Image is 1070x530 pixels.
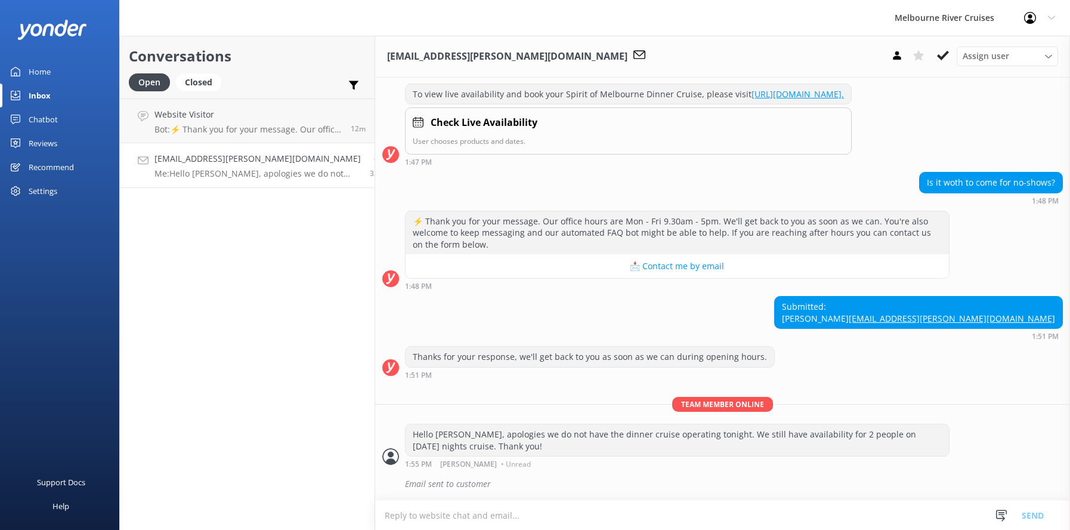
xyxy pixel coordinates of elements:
p: Me: Hello [PERSON_NAME], apologies we do not have the dinner cruise operating tonight. We still h... [154,168,361,179]
span: Assign user [963,50,1009,63]
div: 01:51pm 20-Aug-2025 (UTC +10:00) Australia/Sydney [405,371,775,379]
strong: 1:55 PM [405,461,432,468]
div: Settings [29,179,57,203]
div: 2025-08-20T03:59:21.880 [382,474,1063,494]
div: 01:47pm 20-Aug-2025 (UTC +10:00) Australia/Sydney [405,158,852,166]
span: 02:15pm 20-Aug-2025 (UTC +10:00) Australia/Sydney [351,124,366,134]
span: 01:55pm 20-Aug-2025 (UTC +10:00) Australia/Sydney [370,168,385,178]
div: 01:48pm 20-Aug-2025 (UTC +10:00) Australia/Sydney [919,196,1063,205]
span: • Unread [501,461,531,468]
div: Thanks for your response, we'll get back to you as soon as we can during opening hours. [406,347,774,367]
div: Inbox [29,84,51,107]
div: Submitted: [PERSON_NAME] [775,297,1062,328]
h3: [EMAIL_ADDRESS][PERSON_NAME][DOMAIN_NAME] [387,49,627,64]
div: Closed [176,73,221,91]
h2: Conversations [129,45,366,67]
button: 📩 Contact me by email [406,254,949,278]
a: [EMAIL_ADDRESS][PERSON_NAME][DOMAIN_NAME] [849,313,1055,324]
div: 01:48pm 20-Aug-2025 (UTC +10:00) Australia/Sydney [405,282,950,290]
div: Help [52,494,69,518]
div: Chatbot [29,107,58,131]
div: Assign User [957,47,1058,66]
div: Recommend [29,155,74,179]
div: Is it woth to come for no-shows? [920,172,1062,193]
a: Open [129,75,176,88]
a: Website VisitorBot:⚡ Thank you for your message. Our office hours are Mon - Fri 9.30am - 5pm. We'... [120,98,375,143]
div: ⚡ Thank you for your message. Our office hours are Mon - Fri 9.30am - 5pm. We'll get back to you ... [406,211,949,255]
h4: [EMAIL_ADDRESS][PERSON_NAME][DOMAIN_NAME] [154,152,361,165]
p: User chooses products and dates. [413,135,844,147]
h4: Website Visitor [154,108,342,121]
div: Home [29,60,51,84]
strong: 1:51 PM [405,372,432,379]
p: Bot: ⚡ Thank you for your message. Our office hours are Mon - Fri 9.30am - 5pm. We'll get back to... [154,124,342,135]
div: To view live availability and book your Spirit of Melbourne Dinner Cruise, please visit [406,84,851,104]
div: Open [129,73,170,91]
span: Team member online [672,397,773,412]
a: Closed [176,75,227,88]
a: [EMAIL_ADDRESS][PERSON_NAME][DOMAIN_NAME]Me:Hello [PERSON_NAME], apologies we do not have the din... [120,143,375,188]
strong: 1:48 PM [405,283,432,290]
img: yonder-white-logo.png [18,20,86,39]
div: Email sent to customer [405,474,1063,494]
div: Hello [PERSON_NAME], apologies we do not have the dinner cruise operating tonight. We still have ... [406,424,949,456]
div: Support Docs [37,470,85,494]
strong: 1:51 PM [1032,333,1059,340]
div: 01:55pm 20-Aug-2025 (UTC +10:00) Australia/Sydney [405,460,950,468]
strong: 1:48 PM [1032,198,1059,205]
div: Reviews [29,131,57,155]
h4: Check Live Availability [431,115,537,131]
span: [PERSON_NAME] [440,461,497,468]
strong: 1:47 PM [405,159,432,166]
a: [URL][DOMAIN_NAME]. [752,88,844,100]
div: 01:51pm 20-Aug-2025 (UTC +10:00) Australia/Sydney [774,332,1063,340]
